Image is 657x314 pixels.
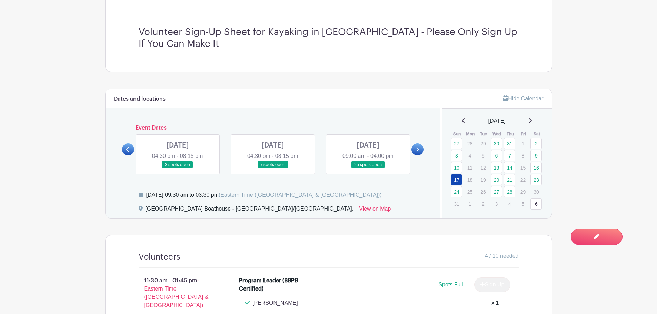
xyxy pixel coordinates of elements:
[530,162,542,173] a: 16
[517,162,529,173] p: 15
[438,282,463,287] span: Spots Full
[491,199,502,209] p: 3
[477,162,489,173] p: 12
[477,199,489,209] p: 2
[477,174,489,185] p: 19
[504,138,515,149] a: 31
[477,131,490,138] th: Tue
[491,186,502,197] a: 27
[464,131,477,138] th: Mon
[530,138,542,149] a: 2
[146,191,382,199] div: [DATE] 09:30 am to 03:30 pm
[464,138,476,149] p: 28
[517,174,529,185] p: 22
[517,186,529,197] p: 29
[530,150,542,161] a: 9
[477,186,489,197] p: 26
[464,199,476,209] p: 1
[530,186,542,197] p: 30
[477,138,489,149] p: 29
[252,299,298,307] p: [PERSON_NAME]
[464,174,476,185] p: 18
[530,131,544,138] th: Sat
[491,299,499,307] div: x 1
[359,205,391,216] a: View on Map
[517,131,530,138] th: Fri
[128,274,228,312] p: 11:30 am - 01:45 pm
[451,186,462,197] a: 24
[239,276,299,293] div: Program Leader (BBPB Certified)
[451,162,462,173] a: 10
[504,199,515,209] p: 4
[530,174,542,185] a: 23
[504,131,517,138] th: Thu
[491,138,502,149] a: 30
[464,150,476,161] p: 4
[485,252,519,260] span: 4 / 10 needed
[488,117,506,125] span: [DATE]
[503,95,543,101] a: Hide Calendar
[504,186,515,197] a: 28
[219,192,382,198] span: (Eastern Time ([GEOGRAPHIC_DATA] & [GEOGRAPHIC_DATA]))
[490,131,504,138] th: Wed
[451,150,462,161] a: 3
[517,199,529,209] p: 5
[530,198,542,210] a: 6
[114,96,166,102] h6: Dates and locations
[139,27,519,50] h3: Volunteer Sign-Up Sheet for Kayaking in [GEOGRAPHIC_DATA] - Please Only Sign Up If You Can Make It
[517,138,529,149] p: 1
[144,277,209,308] span: - Eastern Time ([GEOGRAPHIC_DATA] & [GEOGRAPHIC_DATA])
[491,150,502,161] a: 6
[504,174,515,185] a: 21
[451,199,462,209] p: 31
[450,131,464,138] th: Sun
[504,162,515,173] a: 14
[451,174,462,185] a: 17
[451,138,462,149] a: 27
[146,205,354,216] div: [GEOGRAPHIC_DATA] Boathouse - [GEOGRAPHIC_DATA]/[GEOGRAPHIC_DATA],
[139,252,180,262] h4: Volunteers
[517,150,529,161] p: 8
[491,174,502,185] a: 20
[464,162,476,173] p: 11
[464,186,476,197] p: 25
[491,162,502,173] a: 13
[477,150,489,161] p: 5
[504,150,515,161] a: 7
[134,125,412,131] h6: Event Dates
